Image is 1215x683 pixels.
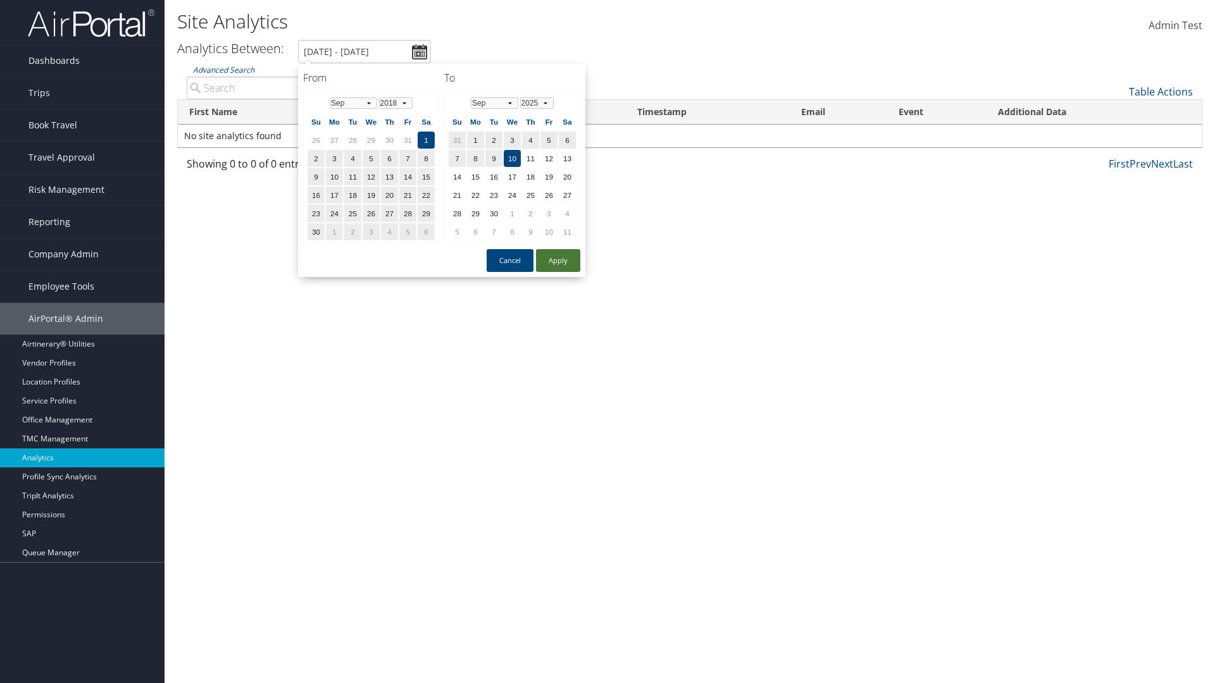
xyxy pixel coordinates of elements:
[363,150,380,167] td: 5
[308,223,325,240] td: 30
[399,205,416,222] td: 28
[177,8,861,35] h1: Site Analytics
[1129,85,1193,99] a: Table Actions
[485,223,502,240] td: 7
[522,187,539,204] td: 25
[28,8,154,38] img: airportal-logo.png
[298,40,431,63] input: [DATE] - [DATE]
[1149,18,1202,32] span: Admin Test
[308,168,325,185] td: 9
[559,187,576,204] td: 27
[344,132,361,149] td: 28
[326,168,343,185] td: 10
[626,100,790,125] th: Timestamp: activate to sort column descending
[1151,157,1173,171] a: Next
[485,187,502,204] td: 23
[28,142,95,173] span: Travel Approval
[559,223,576,240] td: 11
[363,205,380,222] td: 26
[540,132,558,149] td: 5
[381,132,398,149] td: 30
[540,187,558,204] td: 26
[449,205,466,222] td: 28
[504,223,521,240] td: 8
[28,174,104,206] span: Risk Management
[467,150,484,167] td: 8
[449,113,466,130] th: Su
[485,150,502,167] td: 9
[485,113,502,130] th: Tu
[381,205,398,222] td: 27
[303,71,439,85] h4: From
[487,249,533,272] button: Cancel
[187,77,424,99] input: Advanced Search
[381,223,398,240] td: 4
[1130,157,1151,171] a: Prev
[308,187,325,204] td: 16
[467,113,484,130] th: Mo
[28,109,77,141] span: Book Travel
[504,113,521,130] th: We
[522,168,539,185] td: 18
[504,168,521,185] td: 17
[326,113,343,130] th: Mo
[449,132,466,149] td: 31
[344,223,361,240] td: 2
[467,205,484,222] td: 29
[504,205,521,222] td: 1
[418,132,435,149] td: 1
[540,113,558,130] th: Fr
[467,187,484,204] td: 22
[344,205,361,222] td: 25
[326,205,343,222] td: 24
[344,168,361,185] td: 11
[522,132,539,149] td: 4
[559,150,576,167] td: 13
[381,187,398,204] td: 20
[363,168,380,185] td: 12
[540,168,558,185] td: 19
[449,150,466,167] td: 7
[178,100,339,125] th: First Name: activate to sort column ascending
[363,187,380,204] td: 19
[467,132,484,149] td: 1
[326,223,343,240] td: 1
[1173,157,1193,171] a: Last
[28,77,50,109] span: Trips
[485,205,502,222] td: 30
[887,100,987,125] th: Event
[418,113,435,130] th: Sa
[28,303,103,335] span: AirPortal® Admin
[485,168,502,185] td: 16
[467,168,484,185] td: 15
[178,125,1202,147] td: No site analytics found
[418,168,435,185] td: 15
[381,168,398,185] td: 13
[344,187,361,204] td: 18
[449,168,466,185] td: 14
[399,132,416,149] td: 31
[559,132,576,149] td: 6
[28,206,70,238] span: Reporting
[326,132,343,149] td: 27
[187,156,424,178] div: Showing 0 to 0 of 0 entries
[28,238,99,270] span: Company Admin
[444,71,580,85] h4: To
[308,205,325,222] td: 23
[559,205,576,222] td: 4
[504,150,521,167] td: 10
[326,187,343,204] td: 17
[399,223,416,240] td: 5
[559,168,576,185] td: 20
[363,223,380,240] td: 3
[449,187,466,204] td: 21
[381,113,398,130] th: Th
[28,271,94,302] span: Employee Tools
[363,113,380,130] th: We
[536,249,580,272] button: Apply
[308,113,325,130] th: Su
[540,150,558,167] td: 12
[308,132,325,149] td: 26
[344,150,361,167] td: 4
[449,223,466,240] td: 5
